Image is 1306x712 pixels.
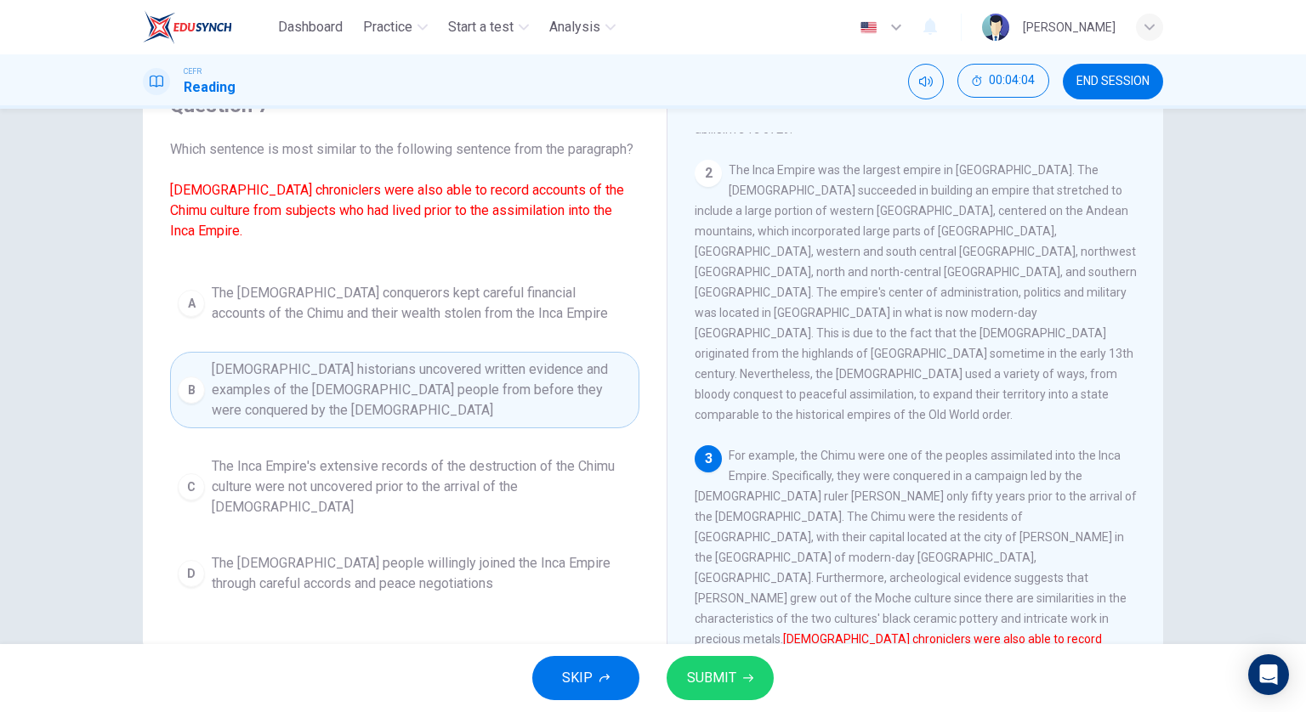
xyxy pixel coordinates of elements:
span: Which sentence is most similar to the following sentence from the paragraph? [170,139,639,241]
span: SKIP [562,666,593,690]
button: Start a test [441,12,536,42]
button: AThe [DEMOGRAPHIC_DATA] conquerors kept careful financial accounts of the Chimu and their wealth ... [170,275,639,331]
span: Start a test [448,17,514,37]
button: Practice [356,12,434,42]
button: DThe [DEMOGRAPHIC_DATA] people willingly joined the Inca Empire through careful accords and peace... [170,545,639,602]
div: 2 [695,160,722,187]
div: Mute [908,64,944,99]
a: EduSynch logo [143,10,271,44]
button: Analysis [542,12,622,42]
div: 3 [695,445,722,472]
span: Practice [363,17,412,37]
div: A [178,290,205,317]
font: [DEMOGRAPHIC_DATA] chroniclers were also able to record accounts of the Chimu culture from subjec... [170,182,624,239]
span: END SESSION [1076,75,1150,88]
span: For example, the Chimu were one of the peoples assimilated into the Inca Empire. Specifically, th... [695,449,1137,687]
button: SUBMIT [667,656,774,700]
button: SKIP [532,656,639,700]
span: The [DEMOGRAPHIC_DATA] people willingly joined the Inca Empire through careful accords and peace ... [212,553,632,594]
div: B [178,376,205,404]
span: [DEMOGRAPHIC_DATA] historians uncovered written evidence and examples of the [DEMOGRAPHIC_DATA] p... [212,359,632,421]
button: B[DEMOGRAPHIC_DATA] historians uncovered written evidence and examples of the [DEMOGRAPHIC_DATA] ... [170,352,639,428]
div: D [178,560,205,587]
h1: Reading [184,77,236,98]
span: The Inca Empire was the largest empire in [GEOGRAPHIC_DATA]. The [DEMOGRAPHIC_DATA] succeeded in ... [695,163,1137,421]
button: END SESSION [1063,64,1163,99]
div: [PERSON_NAME] [1023,17,1116,37]
img: EduSynch logo [143,10,232,44]
button: Dashboard [271,12,349,42]
div: Hide [957,64,1049,99]
button: CThe Inca Empire's extensive records of the destruction of the Chimu culture were not uncovered p... [170,449,639,525]
button: 00:04:04 [957,64,1049,98]
font: [DEMOGRAPHIC_DATA] chroniclers were also able to record accounts of the Chimu culture from subjec... [695,632,1102,687]
span: 00:04:04 [989,74,1035,88]
div: Open Intercom Messenger [1248,654,1289,695]
img: en [858,21,879,34]
span: The Inca Empire's extensive records of the destruction of the Chimu culture were not uncovered pr... [212,456,632,517]
span: Dashboard [278,17,343,37]
span: Analysis [549,17,600,37]
span: The [DEMOGRAPHIC_DATA] conquerors kept careful financial accounts of the Chimu and their wealth s... [212,283,632,324]
div: C [178,473,205,500]
span: SUBMIT [687,666,736,690]
img: Profile picture [982,14,1009,41]
span: CEFR [184,65,202,77]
